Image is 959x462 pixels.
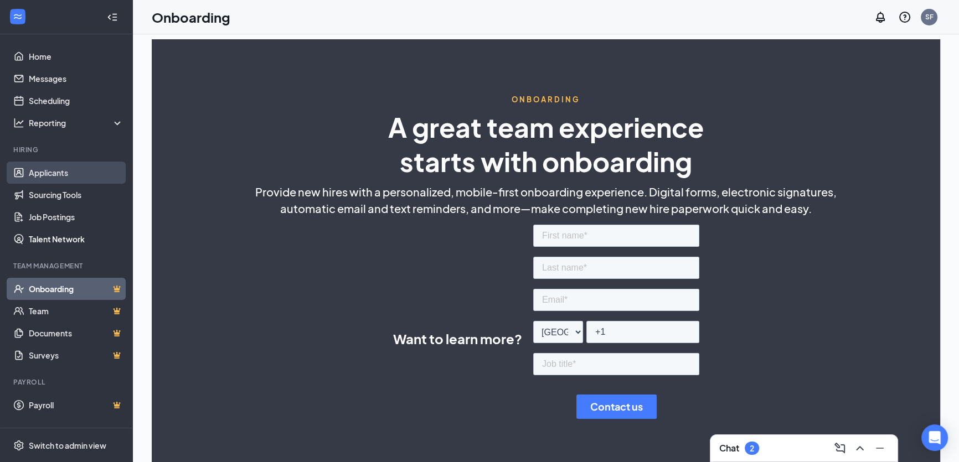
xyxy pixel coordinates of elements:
[851,439,869,457] button: ChevronUp
[12,11,23,22] svg: WorkstreamLogo
[29,162,123,184] a: Applicants
[280,200,812,217] span: automatic email and text reminders, and more—make completing new hire paperwork quick and easy.
[533,222,699,438] iframe: Form 0
[13,377,121,387] div: Payroll
[29,45,123,68] a: Home
[871,439,889,457] button: Minimize
[512,95,580,105] span: ONBOARDING
[874,11,887,24] svg: Notifications
[925,12,934,22] div: SF
[719,442,739,454] h3: Chat
[921,424,948,451] div: Open Intercom Messenger
[29,394,123,416] a: PayrollCrown
[29,440,106,451] div: Switch to admin view
[13,261,121,271] div: Team Management
[29,90,123,112] a: Scheduling
[29,117,124,128] div: Reporting
[29,68,123,90] a: Messages
[898,11,911,24] svg: QuestionInfo
[400,144,692,178] span: starts with onboarding
[29,322,123,344] a: DocumentsCrown
[13,145,121,154] div: Hiring
[388,110,704,144] span: A great team experience
[393,329,522,349] span: Want to learn more?
[29,206,123,228] a: Job Postings
[255,184,837,200] span: Provide new hires with a personalized, mobile-first onboarding experience. Digital forms, electro...
[873,442,886,455] svg: Minimize
[29,228,123,250] a: Talent Network
[29,300,123,322] a: TeamCrown
[29,278,123,300] a: OnboardingCrown
[13,440,24,451] svg: Settings
[833,442,847,455] svg: ComposeMessage
[152,8,230,27] h1: Onboarding
[750,444,754,453] div: 2
[29,184,123,206] a: Sourcing Tools
[853,442,867,455] svg: ChevronUp
[831,439,849,457] button: ComposeMessage
[107,12,118,23] svg: Collapse
[29,344,123,366] a: SurveysCrown
[13,117,24,128] svg: Analysis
